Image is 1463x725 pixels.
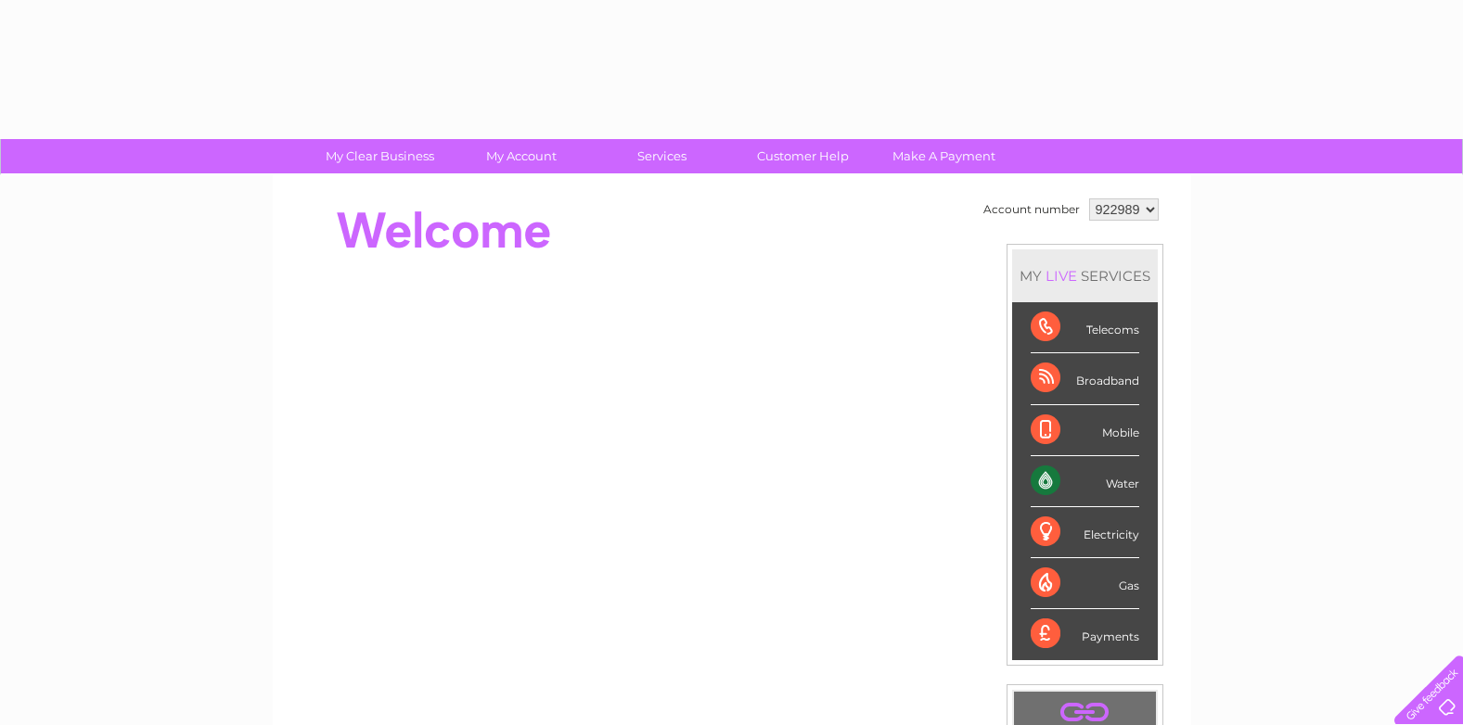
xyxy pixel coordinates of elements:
[726,139,879,173] a: Customer Help
[1031,302,1139,353] div: Telecoms
[1031,558,1139,609] div: Gas
[1031,609,1139,659] div: Payments
[1042,267,1081,285] div: LIVE
[867,139,1020,173] a: Make A Payment
[444,139,597,173] a: My Account
[1031,353,1139,404] div: Broadband
[1031,456,1139,507] div: Water
[1031,405,1139,456] div: Mobile
[303,139,456,173] a: My Clear Business
[1012,249,1158,302] div: MY SERVICES
[979,194,1084,225] td: Account number
[585,139,738,173] a: Services
[1031,507,1139,558] div: Electricity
